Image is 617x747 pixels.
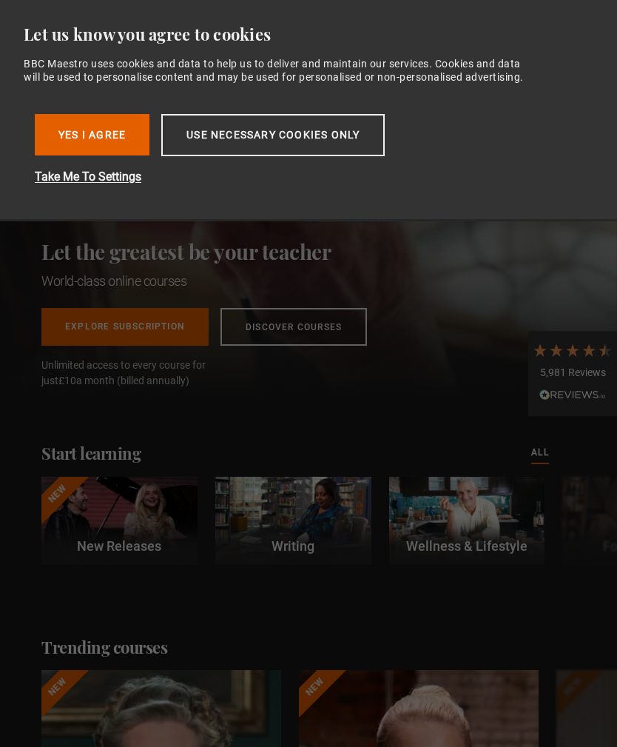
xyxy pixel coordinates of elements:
[41,358,241,389] span: Unlimited access to every course for just a month (billed annually)
[41,442,141,465] h2: Start learning
[41,477,198,565] a: New New Releases
[532,387,613,405] div: Read All Reviews
[24,57,526,84] div: BBC Maestro uses cookies and data to help us to deliver and maintain our services. Cookies and da...
[41,308,209,346] a: Explore Subscription
[389,477,545,565] a: Wellness & Lifestyle
[41,536,198,556] p: New Releases
[35,114,149,155] button: Yes I Agree
[58,375,76,386] span: £10
[528,331,617,417] div: 5,981 ReviewsRead All Reviews
[215,477,371,565] a: Writing
[41,272,367,290] h1: World-class online courses
[215,536,371,556] p: Writing
[24,24,581,45] div: Let us know you agree to cookies
[41,636,167,659] h2: Trending courses
[41,237,367,266] h2: Let the greatest be your teacher
[539,389,606,400] img: REVIEWS.io
[389,536,545,556] p: Wellness & Lifestyle
[220,308,367,346] a: Discover Courses
[532,366,613,381] div: 5,981 Reviews
[532,342,613,358] div: 4.7 Stars
[35,168,508,186] button: Take Me To Settings
[531,445,549,461] a: All
[161,114,385,156] button: Use necessary cookies only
